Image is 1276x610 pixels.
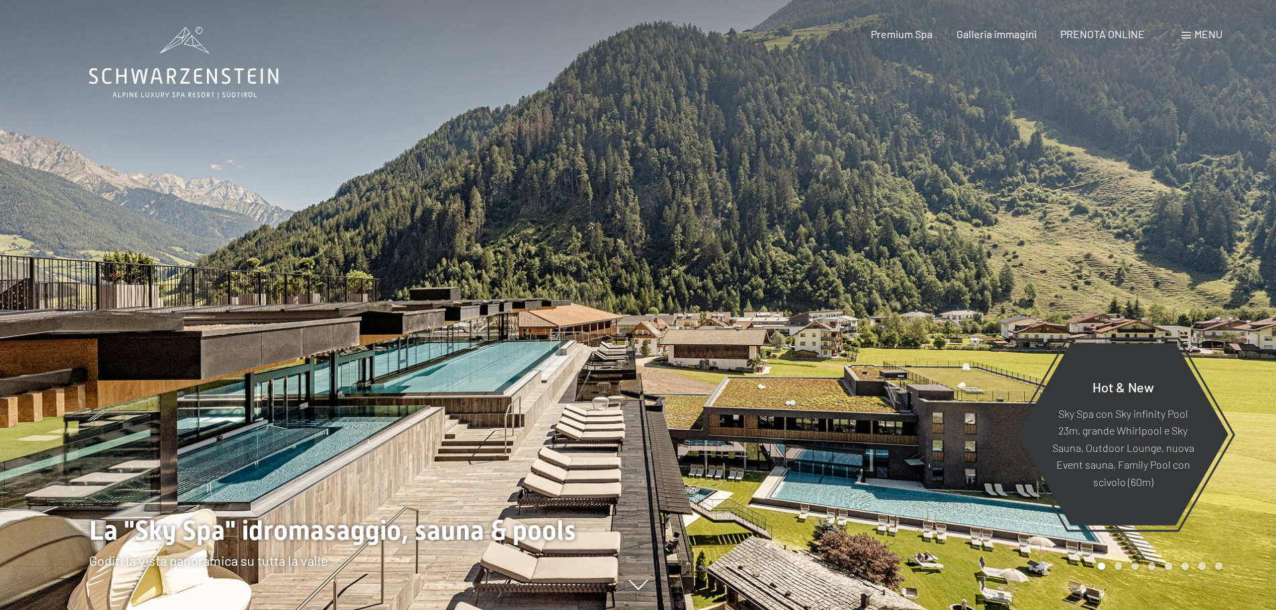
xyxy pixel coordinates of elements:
div: Carousel Page 2 [1115,562,1122,570]
p: Sky Spa con Sky infinity Pool 23m, grande Whirlpool e Sky Sauna, Outdoor Lounge, nuova Event saun... [1050,404,1196,490]
a: Premium Spa [871,27,932,40]
div: Carousel Page 5 [1165,562,1172,570]
div: Carousel Page 1 (Current Slide) [1098,562,1105,570]
a: Hot & New Sky Spa con Sky infinity Pool 23m, grande Whirlpool e Sky Sauna, Outdoor Lounge, nuova ... [1017,342,1229,526]
span: Menu [1194,27,1222,40]
div: Carousel Page 6 [1182,562,1189,570]
div: Carousel Page 8 [1215,562,1222,570]
a: PRENOTA ONLINE [1060,27,1145,40]
div: Carousel Page 4 [1148,562,1155,570]
span: Hot & New [1092,378,1154,394]
div: Carousel Pagination [1093,562,1222,570]
div: Carousel Page 3 [1131,562,1139,570]
a: Galleria immagini [956,27,1037,40]
div: Carousel Page 7 [1198,562,1206,570]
